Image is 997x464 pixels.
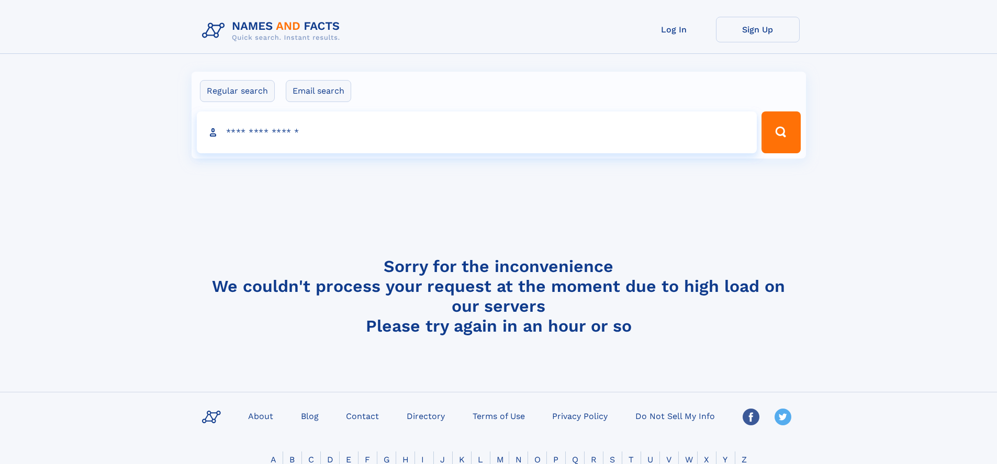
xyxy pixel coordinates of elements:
a: Blog [297,408,323,423]
a: About [244,408,277,423]
h4: Sorry for the inconvenience We couldn't process your request at the moment due to high load on ou... [198,256,800,336]
a: Terms of Use [468,408,529,423]
label: Email search [286,80,351,102]
a: Directory [402,408,449,423]
a: Sign Up [716,17,800,42]
img: Facebook [743,409,759,425]
img: Twitter [775,409,791,425]
a: Contact [342,408,383,423]
label: Regular search [200,80,275,102]
a: Log In [632,17,716,42]
input: search input [197,111,757,153]
button: Search Button [761,111,800,153]
img: Logo Names and Facts [198,17,349,45]
a: Privacy Policy [548,408,612,423]
a: Do Not Sell My Info [631,408,719,423]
